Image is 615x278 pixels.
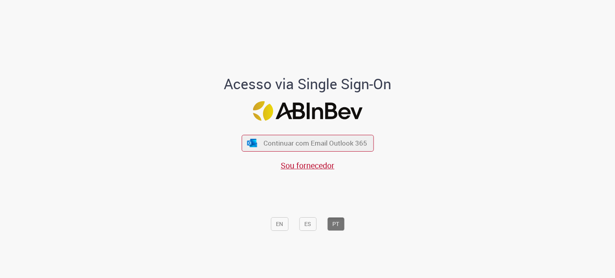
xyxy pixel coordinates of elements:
button: EN [271,217,288,231]
a: Sou fornecedor [281,160,334,171]
img: Logo ABInBev [253,101,362,121]
span: Continuar com Email Outlook 365 [263,138,367,148]
button: PT [327,217,344,231]
h1: Acesso via Single Sign-On [197,76,419,92]
button: ES [299,217,316,231]
button: ícone Azure/Microsoft 360 Continuar com Email Outlook 365 [241,135,374,151]
img: ícone Azure/Microsoft 360 [247,139,258,147]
